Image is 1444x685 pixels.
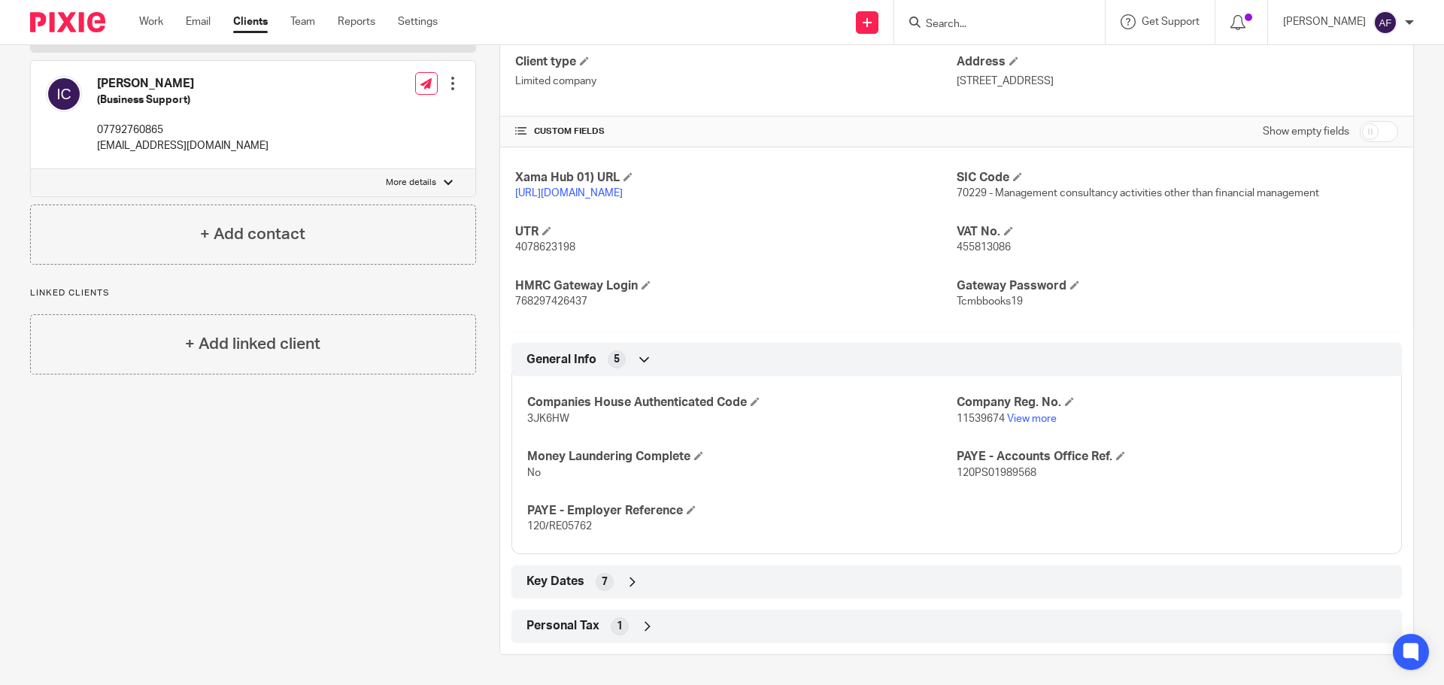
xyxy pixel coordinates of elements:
[957,242,1011,253] span: 455813086
[515,74,957,89] p: Limited company
[617,619,623,634] span: 1
[97,123,268,138] p: 07792760865
[200,223,305,246] h4: + Add contact
[515,54,957,70] h4: Client type
[957,395,1386,411] h4: Company Reg. No.
[515,242,575,253] span: 4078623198
[527,521,592,532] span: 120/RE05762
[527,414,569,424] span: 3JK6HW
[527,395,957,411] h4: Companies House Authenticated Code
[398,14,438,29] a: Settings
[527,449,957,465] h4: Money Laundering Complete
[924,18,1060,32] input: Search
[1263,124,1349,139] label: Show empty fields
[185,332,320,356] h4: + Add linked client
[515,278,957,294] h4: HMRC Gateway Login
[957,74,1398,89] p: [STREET_ADDRESS]
[97,92,268,108] h5: (Business Support)
[186,14,211,29] a: Email
[957,170,1398,186] h4: SIC Code
[957,296,1023,307] span: Tcmbbooks19
[515,224,957,240] h4: UTR
[957,188,1319,199] span: 70229 - Management consultancy activities other than financial management
[602,574,608,590] span: 7
[526,352,596,368] span: General Info
[290,14,315,29] a: Team
[527,468,541,478] span: No
[515,126,957,138] h4: CUSTOM FIELDS
[139,14,163,29] a: Work
[46,76,82,112] img: svg%3E
[526,618,599,634] span: Personal Tax
[957,449,1386,465] h4: PAYE - Accounts Office Ref.
[957,54,1398,70] h4: Address
[233,14,268,29] a: Clients
[338,14,375,29] a: Reports
[1283,14,1366,29] p: [PERSON_NAME]
[1007,414,1057,424] a: View more
[614,352,620,367] span: 5
[386,177,436,189] p: More details
[30,12,105,32] img: Pixie
[97,76,268,92] h4: [PERSON_NAME]
[957,278,1398,294] h4: Gateway Password
[957,468,1036,478] span: 120PS01989568
[97,138,268,153] p: [EMAIL_ADDRESS][DOMAIN_NAME]
[515,188,623,199] a: [URL][DOMAIN_NAME]
[526,574,584,590] span: Key Dates
[515,296,587,307] span: 768297426437
[957,224,1398,240] h4: VAT No.
[527,503,957,519] h4: PAYE - Employer Reference
[30,287,476,299] p: Linked clients
[957,414,1005,424] span: 11539674
[1142,17,1200,27] span: Get Support
[1373,11,1397,35] img: svg%3E
[515,170,957,186] h4: Xama Hub 01) URL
